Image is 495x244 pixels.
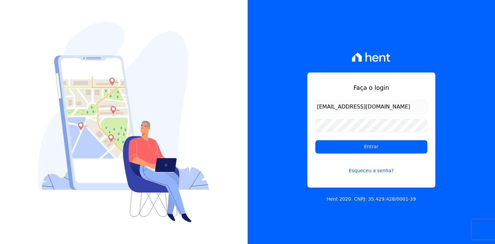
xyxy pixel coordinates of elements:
[315,159,427,174] a: Esqueceu a senha?
[315,100,427,113] input: Email
[315,83,427,92] h1: Faça o login
[38,22,209,222] img: Login
[327,196,416,203] p: Hent 2020. CNPJ: 35.429.428/0001-39
[315,140,427,154] input: Entrar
